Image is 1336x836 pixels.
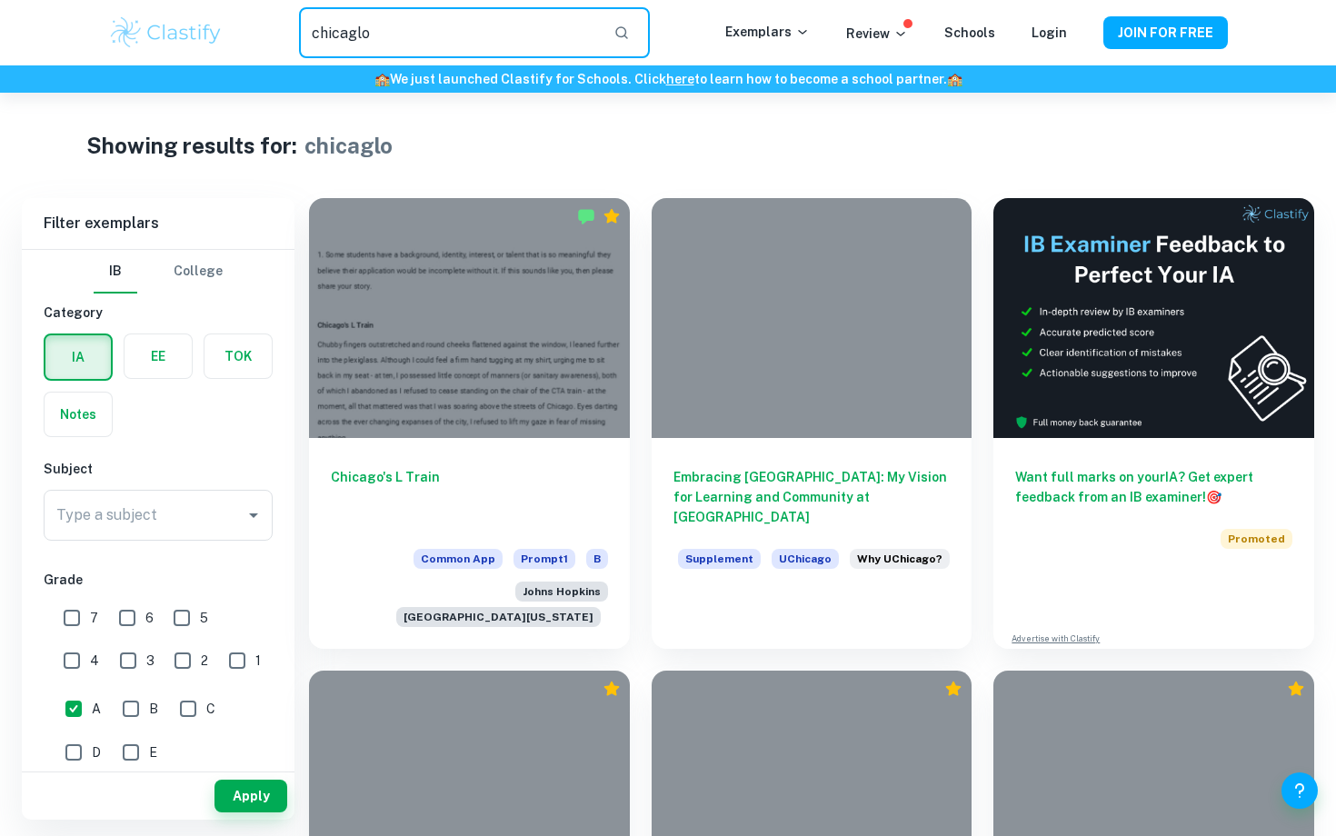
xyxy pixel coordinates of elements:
div: Premium [603,207,621,225]
h6: Category [44,303,273,323]
h6: Embracing [GEOGRAPHIC_DATA]: My Vision for Learning and Community at [GEOGRAPHIC_DATA] [673,467,951,527]
button: Notes [45,393,112,436]
a: Advertise with Clastify [1012,632,1100,645]
span: A [92,699,101,719]
span: 🏫 [374,72,390,86]
div: Premium [603,680,621,698]
button: EE [125,334,192,378]
a: Want full marks on yourIA? Get expert feedback from an IB examiner!PromotedAdvertise with Clastify [993,198,1314,649]
button: College [174,250,223,294]
span: Supplement [678,549,761,569]
a: Login [1032,25,1067,40]
button: Open [241,503,266,528]
button: Apply [214,780,287,812]
div: Premium [1287,680,1305,698]
span: Why UChicago? [857,551,942,567]
div: How does the University of Chicago, as you know it now, satisfy your desire for a particular kind... [850,549,950,580]
span: 7 [90,608,98,628]
span: 🏫 [947,72,962,86]
img: Clastify logo [108,15,224,51]
a: here [666,72,694,86]
span: Common App [414,549,503,569]
a: Schools [944,25,995,40]
h6: Filter exemplars [22,198,294,249]
button: JOIN FOR FREE [1103,16,1228,49]
h6: Grade [44,570,273,590]
h1: Showing results for: [86,129,297,162]
span: C [206,699,215,719]
img: Thumbnail [993,198,1314,438]
h6: Subject [44,459,273,479]
input: Search for any exemplars... [299,7,599,58]
span: 1 [255,651,261,671]
span: D [92,742,101,762]
span: 3 [146,651,155,671]
span: 5 [200,608,208,628]
span: [GEOGRAPHIC_DATA][US_STATE] [396,607,601,627]
span: E [149,742,157,762]
button: IB [94,250,137,294]
a: Chicago's L TrainCommon AppPrompt1BJohns Hopkins[GEOGRAPHIC_DATA][US_STATE] [309,198,630,649]
p: Exemplars [725,22,810,42]
span: B [149,699,158,719]
div: Premium [944,680,962,698]
h1: chicaglo [304,129,393,162]
button: Help and Feedback [1281,772,1318,809]
button: TOK [204,334,272,378]
h6: Chicago's L Train [331,467,608,527]
span: 🎯 [1206,490,1221,504]
a: Embracing [GEOGRAPHIC_DATA]: My Vision for Learning and Community at [GEOGRAPHIC_DATA]SupplementU... [652,198,972,649]
span: 6 [145,608,154,628]
button: IA [45,335,111,379]
span: B [586,549,608,569]
span: 2 [201,651,208,671]
div: Filter type choice [94,250,223,294]
span: UChicago [772,549,839,569]
h6: We just launched Clastify for Schools. Click to learn how to become a school partner. [4,69,1332,89]
span: 4 [90,651,99,671]
h6: Want full marks on your IA ? Get expert feedback from an IB examiner! [1015,467,1292,507]
span: Promoted [1221,529,1292,549]
p: Review [846,24,908,44]
img: Marked [577,207,595,225]
span: Prompt 1 [513,549,575,569]
span: Johns Hopkins [515,582,608,602]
